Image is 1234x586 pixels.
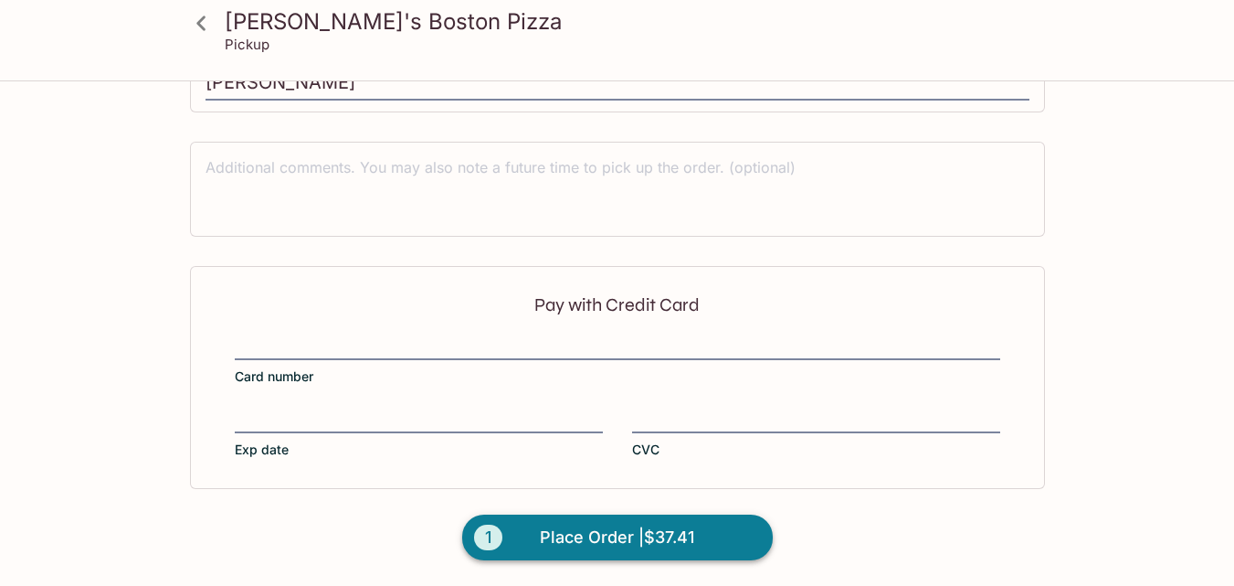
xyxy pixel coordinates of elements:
[225,36,269,53] p: Pickup
[225,7,1041,36] h3: [PERSON_NAME]'s Boston Pizza
[632,410,1000,430] iframe: Secure payment input frame
[540,523,694,552] span: Place Order | $37.41
[235,337,1000,357] iframe: Secure payment input frame
[235,441,289,459] span: Exp date
[235,368,313,386] span: Card number
[474,525,502,550] span: 1
[206,66,1029,101] input: Enter first and last name
[235,296,1000,314] p: Pay with Credit Card
[462,515,773,560] button: 1Place Order |$37.41
[235,410,603,430] iframe: Secure payment input frame
[632,441,659,459] span: CVC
